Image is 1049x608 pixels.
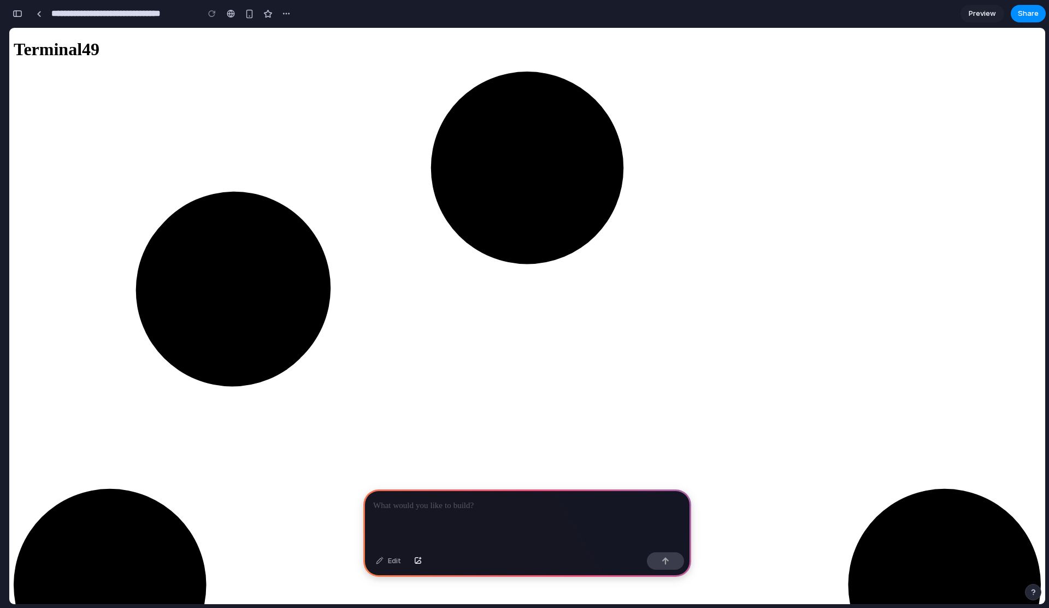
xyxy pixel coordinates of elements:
a: Preview [960,5,1004,22]
button: Share [1011,5,1046,22]
span: Preview [969,8,996,19]
span: Share [1018,8,1039,19]
iframe: Open customer support [1001,540,1030,570]
h1: Terminal49 [4,11,1032,32]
